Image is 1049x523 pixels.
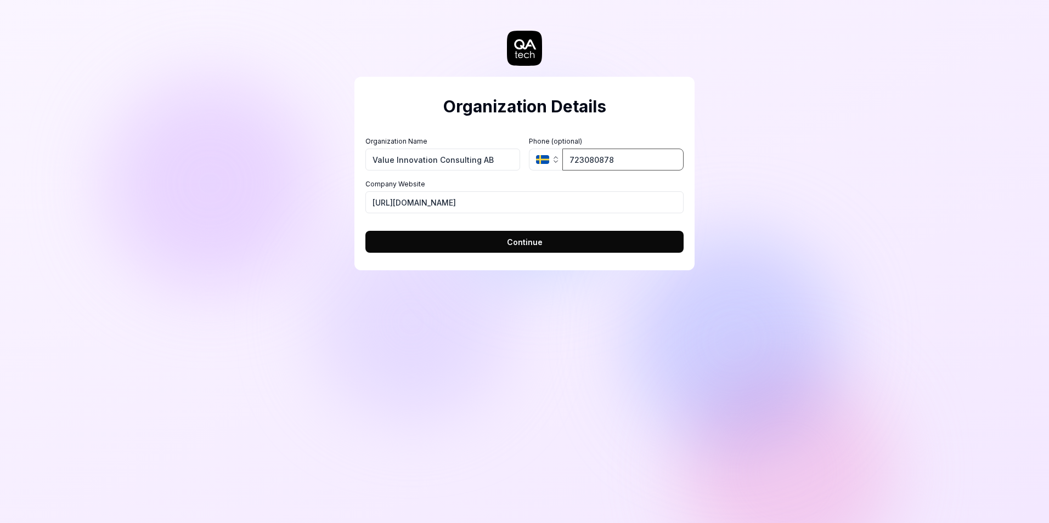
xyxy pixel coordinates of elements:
span: Continue [507,236,543,248]
input: https:// [365,191,684,213]
label: Organization Name [365,137,520,146]
label: Company Website [365,179,684,189]
label: Phone (optional) [529,137,684,146]
button: Continue [365,231,684,253]
h2: Organization Details [365,94,684,119]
